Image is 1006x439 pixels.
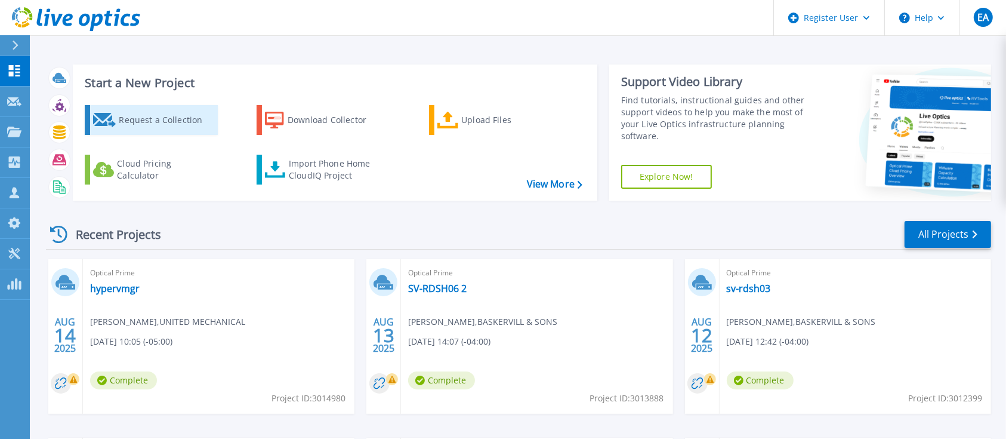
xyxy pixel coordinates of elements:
[257,105,390,135] a: Download Collector
[408,266,665,280] span: Optical Prime
[85,105,218,135] a: Request a Collection
[727,372,794,389] span: Complete
[372,314,395,357] div: AUG 2025
[905,221,991,248] a: All Projects
[90,266,347,280] span: Optical Prime
[271,392,345,405] span: Project ID: 3014980
[429,105,562,135] a: Upload Files
[690,314,713,357] div: AUG 2025
[621,165,712,189] a: Explore Now!
[621,74,814,90] div: Support Video Library
[408,283,467,294] a: SV-RDSH06 2
[90,315,245,329] span: [PERSON_NAME] , UNITED MECHANICAL
[691,330,712,340] span: 12
[46,220,177,249] div: Recent Projects
[373,330,394,340] span: 13
[289,158,382,182] div: Import Phone Home CloudIQ Project
[727,335,809,348] span: [DATE] 12:42 (-04:00)
[977,13,989,22] span: EA
[621,94,814,142] div: Find tutorials, instructional guides and other support videos to help you make the most of your L...
[461,108,557,132] div: Upload Files
[90,283,140,294] a: hypervmgr
[408,315,557,329] span: [PERSON_NAME] , BASKERVILL & SONS
[90,335,172,348] span: [DATE] 10:05 (-05:00)
[288,108,383,132] div: Download Collector
[727,283,771,294] a: sv-rdsh03
[119,108,214,132] div: Request a Collection
[85,155,218,185] a: Cloud Pricing Calculator
[408,335,490,348] span: [DATE] 14:07 (-04:00)
[85,76,582,90] h3: Start a New Project
[54,330,76,340] span: 14
[727,266,984,280] span: Optical Prime
[408,372,475,389] span: Complete
[908,392,982,405] span: Project ID: 3012399
[54,314,76,357] div: AUG 2025
[590,392,664,405] span: Project ID: 3013888
[527,179,582,190] a: View More
[90,372,157,389] span: Complete
[727,315,876,329] span: [PERSON_NAME] , BASKERVILL & SONS
[117,158,212,182] div: Cloud Pricing Calculator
